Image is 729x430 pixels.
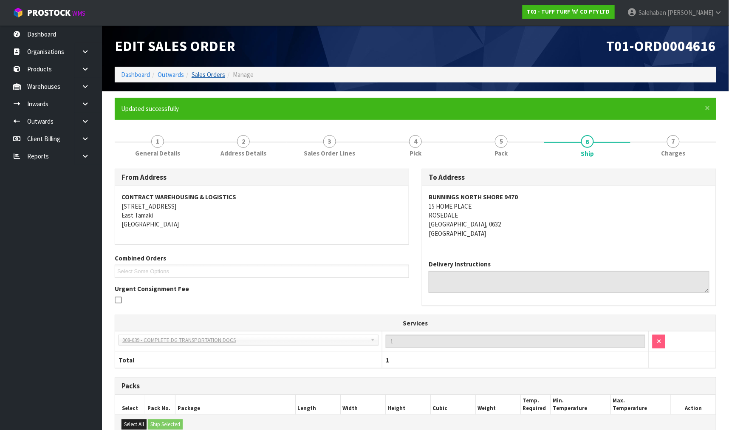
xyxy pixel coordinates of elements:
h3: From Address [121,173,402,181]
small: WMS [72,9,85,17]
span: 3 [323,135,336,148]
th: Select [115,395,145,415]
span: Charges [661,149,685,158]
span: 1 [151,135,164,148]
strong: T01 - TUFF TURF 'N' CO PTY LTD [527,8,610,15]
th: Min. Temperature [551,395,610,415]
th: Width [340,395,385,415]
span: T01-ORD0004616 [607,37,716,55]
th: Temp. Required [520,395,551,415]
span: 008-039 - COMPLETE DG TRANSPORTATION DOCS [122,335,367,345]
address: [STREET_ADDRESS] East Tamaki [GEOGRAPHIC_DATA] [121,192,402,229]
button: Ship Selected [148,419,183,430]
span: ProStock [27,7,71,18]
strong: BUNNINGS NORTH SHORE 9470 [429,193,518,201]
th: Max. Temperature [611,395,671,415]
span: Sales Order Lines [304,149,355,158]
a: Dashboard [121,71,150,79]
th: Height [385,395,430,415]
img: cube-alt.png [13,7,23,18]
span: Pick [410,149,421,158]
label: Combined Orders [115,254,166,263]
strong: CONTRACT WAREHOUSING & LOGISTICS [121,193,236,201]
span: General Details [135,149,181,158]
th: Length [295,395,340,415]
th: Pack No. [145,395,175,415]
button: Select All [121,419,147,430]
th: Action [671,395,716,415]
span: 4 [409,135,422,148]
span: × [705,102,710,114]
th: Services [115,315,716,331]
span: [PERSON_NAME] [667,8,713,17]
h3: To Address [429,173,709,181]
th: Cubic [430,395,475,415]
span: Pack [495,149,508,158]
th: Weight [475,395,520,415]
span: 6 [581,135,594,148]
span: Manage [233,71,254,79]
label: Urgent Consignment Fee [115,284,189,293]
a: Sales Orders [192,71,225,79]
span: Salehaben [639,8,666,17]
span: 5 [495,135,508,148]
th: Package [175,395,295,415]
a: Outwards [158,71,184,79]
th: Total [115,352,382,368]
span: 1 [386,356,389,364]
label: Delivery Instructions [429,260,491,269]
span: Ship [581,149,594,158]
h3: Packs [121,382,709,390]
a: T01 - TUFF TURF 'N' CO PTY LTD [523,5,615,19]
span: 2 [237,135,250,148]
span: 7 [667,135,680,148]
span: Address Details [220,149,266,158]
span: Updated successfully [121,105,179,113]
address: 15 HOME PLACE ROSEDALE [GEOGRAPHIC_DATA], 0632 [GEOGRAPHIC_DATA] [429,192,709,238]
span: Edit Sales Order [115,37,235,55]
